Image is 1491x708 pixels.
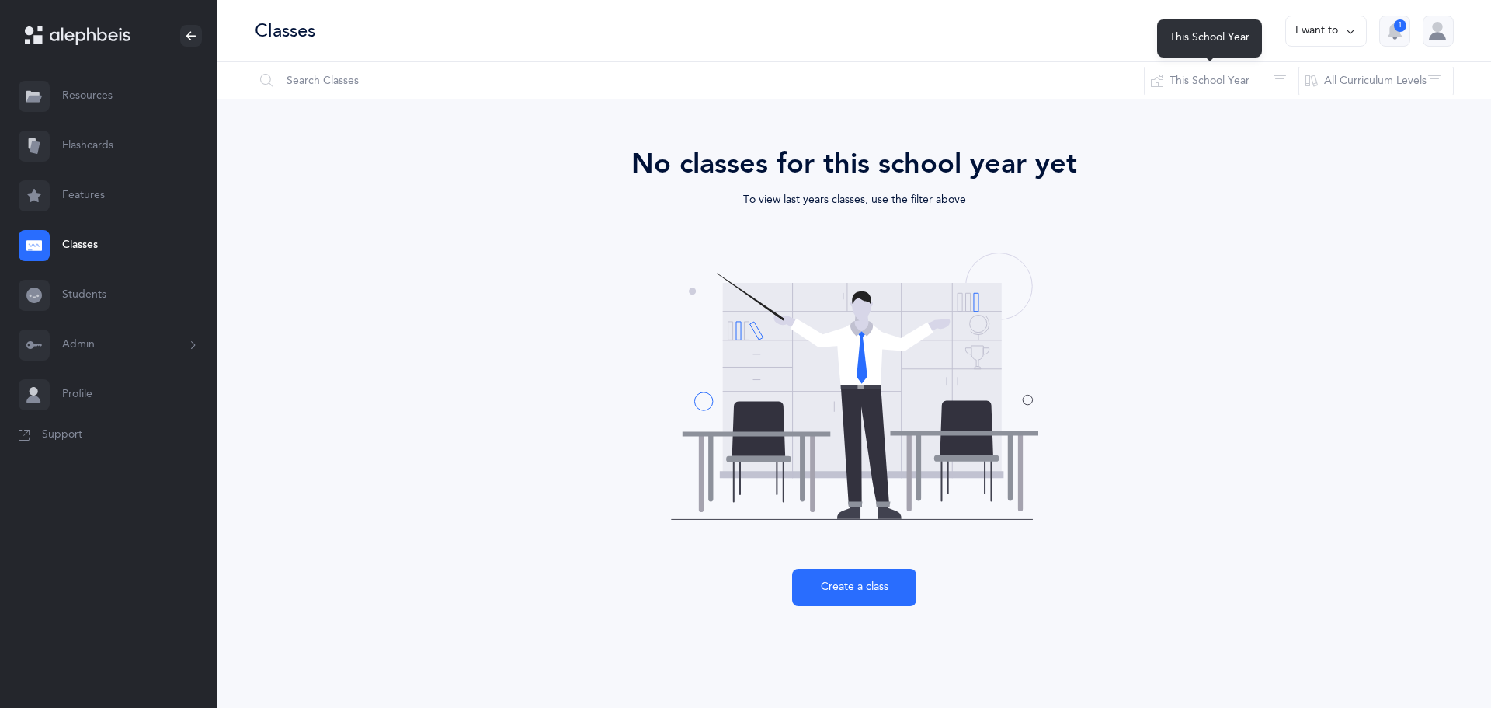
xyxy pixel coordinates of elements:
button: 1 [1379,16,1410,47]
img: classes-coming-soon.svg [670,240,1039,532]
button: Create a class [792,569,916,606]
div: 1 [1394,19,1406,32]
iframe: Drift Widget Chat Controller [1413,630,1472,689]
div: Classes [255,18,315,44]
div: To view last years classes, use the filter above [544,185,1165,209]
div: This School Year [1157,19,1262,58]
button: I want to [1285,16,1367,47]
button: All Curriculum Levels [1298,62,1454,99]
button: This School Year [1144,62,1299,99]
span: Support [42,427,82,443]
div: No classes for this school year yet [450,143,1258,185]
input: Search Classes [254,62,1145,99]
